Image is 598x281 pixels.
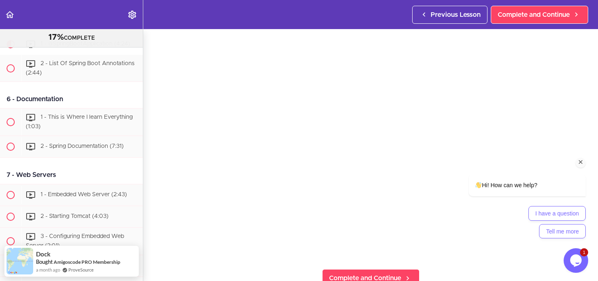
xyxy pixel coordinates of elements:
[68,266,94,273] a: ProveSource
[54,259,120,265] a: Amigoscode PRO Membership
[36,266,60,273] span: a month ago
[36,251,50,258] span: Dock
[26,61,135,76] span: 2 - List Of Spring Boot Annotations (2:44)
[160,18,582,256] iframe: Video Player
[127,10,137,20] svg: Settings Menu
[564,248,590,273] iframe: chat widget
[26,115,133,130] span: 1 - This is Where I learn Everything (1:03)
[10,32,133,43] div: COMPLETE
[41,192,127,197] span: 1 - Embedded Web Server (2:43)
[5,10,15,20] svg: Back to course curriculum
[36,258,53,265] span: Bought
[412,6,487,24] a: Previous Lesson
[48,33,64,41] span: 17%
[431,10,481,20] span: Previous Lesson
[442,100,590,244] iframe: chat widget
[41,143,124,149] span: 2 - Spring Documentation (7:31)
[491,6,588,24] a: Complete and Continue
[41,213,108,219] span: 2 - Starting Tomcat (4:03)
[498,10,570,20] span: Complete and Continue
[7,248,33,274] img: provesource social proof notification image
[26,233,124,249] span: 3 - Configuring Embedded Web Server (2:01)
